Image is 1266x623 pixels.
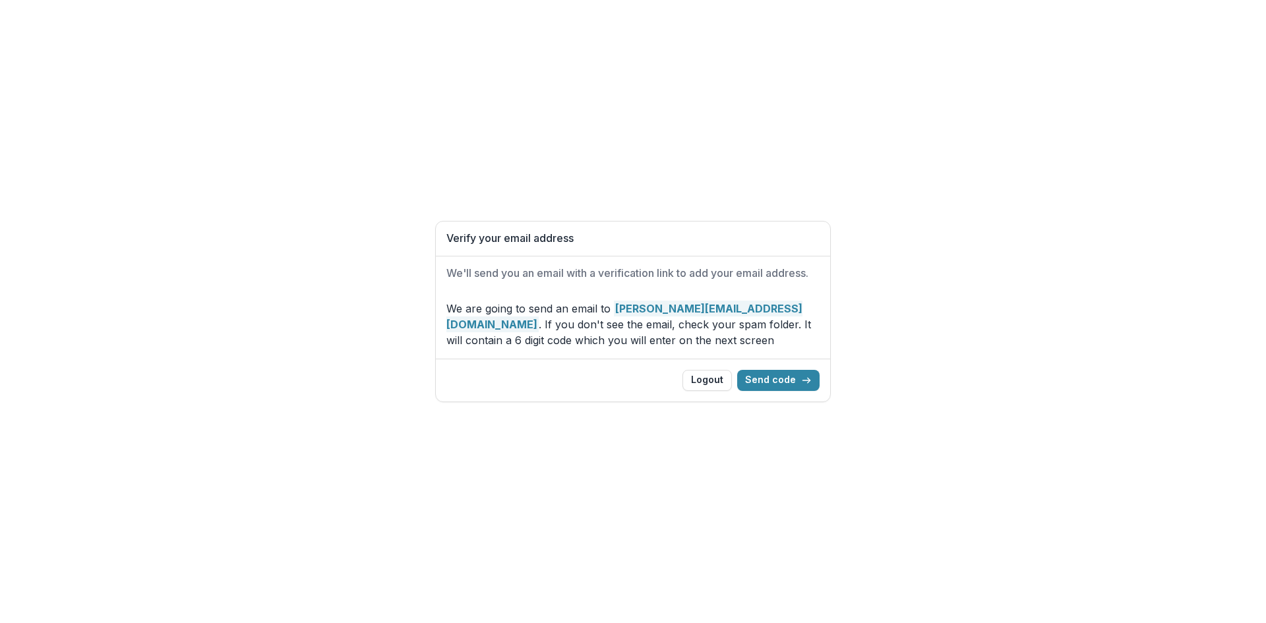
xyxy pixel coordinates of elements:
p: We are going to send an email to . If you don't see the email, check your spam folder. It will co... [446,301,820,348]
h1: Verify your email address [446,232,820,245]
strong: [PERSON_NAME][EMAIL_ADDRESS][DOMAIN_NAME] [446,301,802,332]
button: Logout [682,370,732,391]
h2: We'll send you an email with a verification link to add your email address. [446,267,820,280]
button: Send code [737,370,820,391]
